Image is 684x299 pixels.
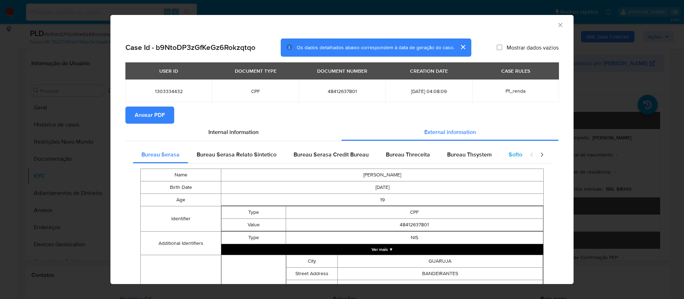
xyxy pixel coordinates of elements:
td: CPF [286,206,543,219]
td: [PERSON_NAME] [221,169,544,181]
div: DOCUMENT NUMBER [313,65,372,77]
span: Pf_renda [506,87,525,94]
span: [DATE] 04:08:09 [394,88,463,94]
td: City [286,255,337,268]
span: External information [424,128,476,136]
td: Identifier [141,206,221,232]
td: GUARUJA [337,255,543,268]
td: NIS [286,232,543,244]
td: Birth Date [141,181,221,194]
h2: Case Id - b9NtoDP3zGfKeGz6Rokzqtqo [125,43,255,52]
span: Softon [509,150,525,159]
td: Value [222,219,286,231]
button: Fechar a janela [557,21,563,28]
td: Postal Code [286,280,337,293]
button: Expand array [221,244,543,255]
div: DOCUMENT TYPE [230,65,281,77]
div: CREATION DATE [406,65,452,77]
td: Name [141,169,221,181]
td: 11443520 [337,280,543,293]
span: Os dados detalhados abaixo correspondem à data de geração do caso. [297,44,454,51]
td: 48412637801 [286,219,543,231]
td: Type [222,232,286,244]
span: Bureau Threceita [386,150,430,159]
div: CASE RULES [497,65,534,77]
td: 19 [221,194,544,206]
td: Type [222,206,286,219]
span: Bureau Serasa [141,150,180,159]
span: Internal information [208,128,259,136]
span: 1303334432 [134,88,203,94]
td: Street Address [286,268,337,280]
td: Additional Identifiers [141,232,221,255]
input: Mostrar dados vazios [497,45,502,50]
span: Bureau Thsystem [447,150,492,159]
td: BANDEIRANTES [337,268,543,280]
button: cerrar [454,38,471,56]
div: Detailed external info [133,146,523,163]
span: Anexar PDF [135,107,165,123]
span: Bureau Serasa Relato Sintetico [197,150,276,159]
span: CPF [221,88,290,94]
span: Mostrar dados vazios [507,44,559,51]
div: USER ID [155,65,182,77]
span: 48412637801 [307,88,377,94]
div: closure-recommendation-modal [110,15,574,284]
td: Age [141,194,221,206]
span: Bureau Serasa Credit Bureau [294,150,369,159]
div: Detailed info [125,124,559,141]
button: Anexar PDF [125,107,174,124]
td: [DATE] [221,181,544,194]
